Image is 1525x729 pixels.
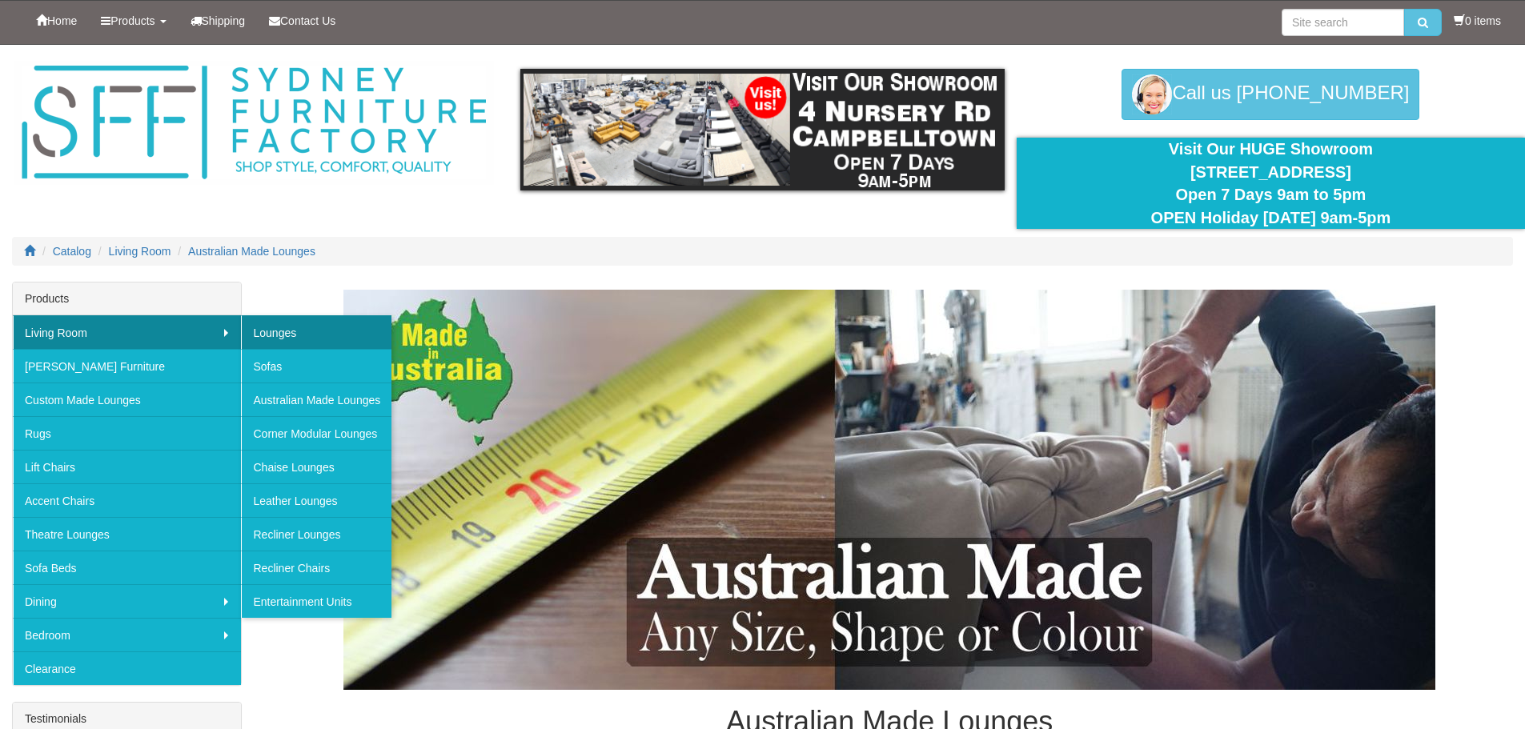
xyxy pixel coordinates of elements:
[13,584,241,618] a: Dining
[241,315,391,349] a: Lounges
[13,651,241,685] a: Clearance
[13,349,241,383] a: [PERSON_NAME] Furniture
[1029,138,1513,229] div: Visit Our HUGE Showroom [STREET_ADDRESS] Open 7 Days 9am to 5pm OPEN Holiday [DATE] 9am-5pm
[241,349,391,383] a: Sofas
[47,14,77,27] span: Home
[241,383,391,416] a: Australian Made Lounges
[13,483,241,517] a: Accent Chairs
[241,450,391,483] a: Chaise Lounges
[241,584,391,618] a: Entertainment Units
[520,69,1005,190] img: showroom.gif
[257,1,347,41] a: Contact Us
[179,1,258,41] a: Shipping
[241,517,391,551] a: Recliner Lounges
[188,245,315,258] a: Australian Made Lounges
[13,315,241,349] a: Living Room
[110,14,155,27] span: Products
[13,282,241,315] div: Products
[241,416,391,450] a: Corner Modular Lounges
[241,483,391,517] a: Leather Lounges
[241,551,391,584] a: Recliner Chairs
[1454,13,1501,29] li: 0 items
[89,1,178,41] a: Products
[13,450,241,483] a: Lift Chairs
[343,290,1435,690] img: Australian Made Lounges
[13,416,241,450] a: Rugs
[13,517,241,551] a: Theatre Lounges
[13,618,241,651] a: Bedroom
[53,245,91,258] a: Catalog
[202,14,246,27] span: Shipping
[13,383,241,416] a: Custom Made Lounges
[109,245,171,258] a: Living Room
[24,1,89,41] a: Home
[14,61,494,185] img: Sydney Furniture Factory
[280,14,335,27] span: Contact Us
[13,551,241,584] a: Sofa Beds
[1282,9,1404,36] input: Site search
